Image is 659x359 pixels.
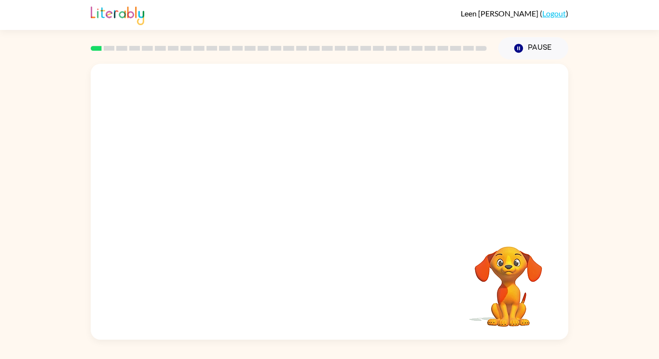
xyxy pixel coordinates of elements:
div: ( ) [461,9,568,18]
img: Literably [91,4,144,25]
span: Leen [PERSON_NAME] [461,9,540,18]
a: Logout [542,9,566,18]
button: Pause [498,37,568,59]
video: Your browser must support playing .mp4 files to use Literably. Please try using another browser. [460,231,557,328]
